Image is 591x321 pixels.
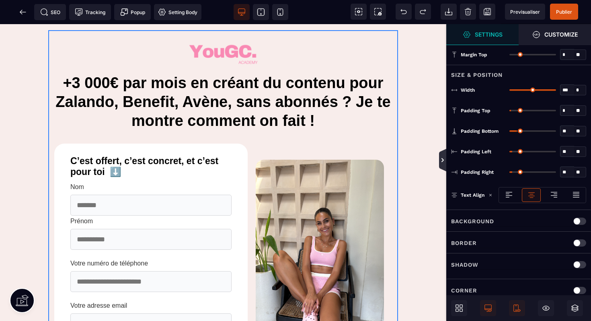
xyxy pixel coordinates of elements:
[556,9,572,15] span: Publier
[370,4,386,20] span: Screenshot
[544,31,578,37] strong: Customize
[519,24,591,45] span: Open Style Manager
[509,300,525,316] span: Mobile Only
[451,260,478,270] p: Shadow
[40,8,60,16] span: SEO
[183,18,263,44] img: 010371af0418dc49740d8f87ff05e2d8_logo_yougc_academy.png
[461,51,487,58] span: Margin Top
[451,286,477,295] p: Corner
[451,191,484,199] p: Text Align
[70,191,232,203] text: Prénom
[488,193,492,197] img: loading
[461,169,494,175] span: Padding Right
[475,31,503,37] strong: Settings
[505,4,545,20] span: Preview
[70,276,232,287] text: Votre adresse email
[461,87,475,93] span: Width
[48,45,398,110] h1: +3 000€ par mois en créant du contenu pour Zalando, Benefit, Avène, sans abonnés ? Je te montre c...
[351,4,367,20] span: View components
[451,216,494,226] p: Background
[158,8,197,16] span: Setting Body
[70,157,232,169] text: Nom
[461,107,490,114] span: Padding Top
[480,300,496,316] span: Desktop Only
[451,238,477,248] p: Border
[451,300,467,316] span: Open Blocks
[510,9,540,15] span: Previsualiser
[567,300,583,316] span: Open Layers
[120,8,145,16] span: Popup
[75,8,105,16] span: Tracking
[256,136,384,311] img: e108fb538a115494825ca2db46ee88a3_Capture_d%E2%80%99e%CC%81cran_2025-08-01_a%CC%80_10.10.13.png
[62,128,240,157] h1: C’est offert, c’est concret, et c’est pour toi ⬇️
[538,300,554,316] span: Hide/Show Block
[461,128,499,134] span: Padding Bottom
[446,65,591,80] div: Size & Position
[446,24,519,45] span: Settings
[461,148,491,155] span: Padding Left
[70,234,232,245] text: Votre numéro de téléphone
